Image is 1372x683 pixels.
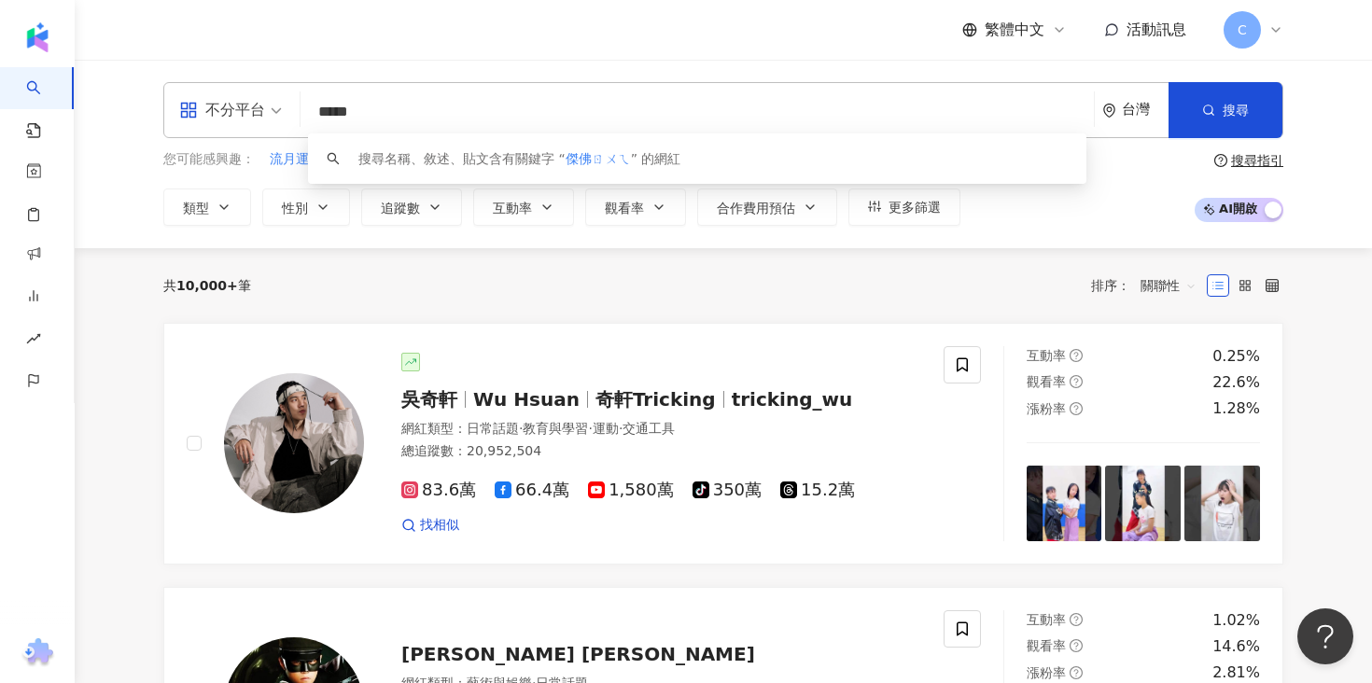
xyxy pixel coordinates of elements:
span: 83.6萬 [401,481,476,500]
button: 觀看率 [585,188,686,226]
div: 2.81% [1212,662,1260,683]
span: 漲粉率 [1027,665,1066,680]
span: [PERSON_NAME] [PERSON_NAME] [401,643,755,665]
a: search [26,67,63,140]
span: 吳奇軒 [401,388,457,411]
span: 互動率 [493,201,532,216]
div: 共 筆 [163,278,251,293]
span: 流月運勢 [270,150,322,169]
span: 日常話題 [467,421,519,436]
img: KOL Avatar [224,373,364,513]
span: 搜尋 [1223,103,1249,118]
img: post-image [1027,466,1102,541]
span: question-circle [1214,154,1227,167]
span: 教育與學習 [523,421,588,436]
span: question-circle [1070,402,1083,415]
button: 更多篩選 [848,188,960,226]
button: 互動率 [473,188,574,226]
div: 網紅類型 ： [401,420,921,439]
span: Wu Hsuan [473,388,580,411]
div: 不分平台 [179,95,265,125]
span: 交通工具 [623,421,675,436]
span: question-circle [1070,639,1083,652]
span: 類型 [183,201,209,216]
span: 傑佛ㄖㄨㄟ [566,151,631,166]
span: 觀看率 [605,201,644,216]
span: 性別 [282,201,308,216]
span: 350萬 [693,481,762,500]
div: 總追蹤數 ： 20,952,504 [401,442,921,461]
button: 合作費用預估 [697,188,837,226]
span: 觀看率 [1027,638,1066,653]
a: 找相似 [401,516,459,535]
span: 合作費用預估 [717,201,795,216]
span: 活動訊息 [1127,21,1186,38]
span: appstore [179,101,198,119]
button: 性別 [262,188,350,226]
span: 繁體中文 [985,20,1044,40]
span: · [619,421,623,436]
span: 66.4萬 [495,481,569,500]
span: question-circle [1070,349,1083,362]
span: rise [26,320,41,362]
span: 互動率 [1027,348,1066,363]
button: 類型 [163,188,251,226]
span: · [588,421,592,436]
button: 流月運勢 [269,149,323,170]
div: 22.6% [1212,372,1260,393]
span: 觀看率 [1027,374,1066,389]
div: 1.28% [1212,398,1260,419]
span: 找相似 [420,516,459,535]
button: 搜尋 [1169,82,1282,138]
span: question-circle [1070,613,1083,626]
img: logo icon [22,22,52,52]
span: tricking_wu [732,388,853,411]
span: 1,580萬 [588,481,674,500]
iframe: Help Scout Beacon - Open [1297,608,1353,664]
img: post-image [1105,466,1181,541]
div: 1.02% [1212,610,1260,631]
a: KOL Avatar吳奇軒Wu Hsuan奇軒Trickingtricking_wu網紅類型：日常話題·教育與學習·運動·交通工具總追蹤數：20,952,50483.6萬66.4萬1,580萬3... [163,323,1283,565]
span: 運動 [593,421,619,436]
span: 奇軒Tricking [595,388,716,411]
span: 關聯性 [1141,271,1197,300]
div: 搜尋名稱、敘述、貼文含有關鍵字 “ ” 的網紅 [358,148,680,169]
span: 10,000+ [176,278,238,293]
span: 互動率 [1027,612,1066,627]
img: post-image [1184,466,1260,541]
button: 追蹤數 [361,188,462,226]
div: 排序： [1091,271,1207,300]
div: 14.6% [1212,636,1260,657]
span: 您可能感興趣： [163,150,255,169]
span: C [1238,20,1247,40]
span: 漲粉率 [1027,401,1066,416]
img: chrome extension [20,638,56,668]
span: 15.2萬 [780,481,855,500]
span: question-circle [1070,375,1083,388]
div: 搜尋指引 [1231,153,1283,168]
span: environment [1102,104,1116,118]
span: · [519,421,523,436]
span: search [327,152,340,165]
div: 台灣 [1122,102,1169,118]
div: 0.25% [1212,346,1260,367]
span: question-circle [1070,666,1083,679]
span: 追蹤數 [381,201,420,216]
span: 更多篩選 [889,200,941,215]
